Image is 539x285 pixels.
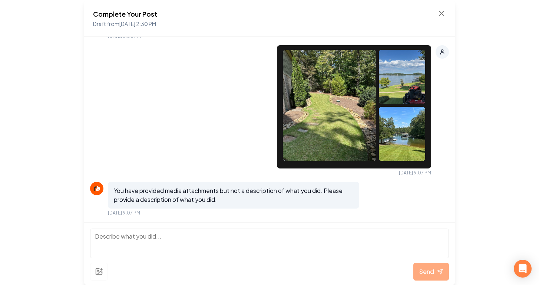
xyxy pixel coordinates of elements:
[114,186,353,204] p: You have provided media attachments but not a description of what you did. Please provide a descr...
[514,260,532,278] div: Open Intercom Messenger
[92,184,101,193] img: Rebolt Logo
[93,20,156,27] span: Draft from [DATE] 2:30 PM
[399,170,431,176] span: [DATE] 9:07 PM
[379,50,425,124] img: uploaded image
[108,210,140,216] span: [DATE] 9:07 PM
[283,50,376,161] img: uploaded image
[93,9,157,19] h2: Complete Your Post
[379,107,425,181] img: uploaded image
